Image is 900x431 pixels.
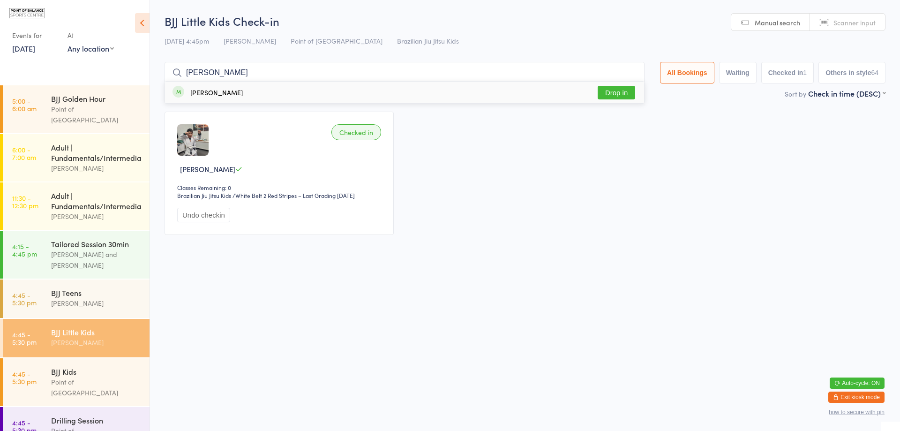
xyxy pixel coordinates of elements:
[3,319,150,357] a: 4:45 -5:30 pmBJJ Little Kids[PERSON_NAME]
[3,231,150,279] a: 4:15 -4:45 pmTailored Session 30min[PERSON_NAME] and [PERSON_NAME]
[51,249,142,271] div: [PERSON_NAME] and [PERSON_NAME]
[833,18,876,27] span: Scanner input
[3,358,150,406] a: 4:45 -5:30 pmBJJ KidsPoint of [GEOGRAPHIC_DATA]
[3,280,150,318] a: 4:45 -5:30 pmBJJ Teens[PERSON_NAME]
[12,242,37,257] time: 4:15 - 4:45 pm
[51,104,142,125] div: Point of [GEOGRAPHIC_DATA]
[177,183,384,191] div: Classes Remaining: 0
[803,69,807,76] div: 1
[67,28,114,43] div: At
[12,97,37,112] time: 5:00 - 6:00 am
[51,337,142,348] div: [PERSON_NAME]
[331,124,381,140] div: Checked in
[180,164,235,174] span: [PERSON_NAME]
[291,36,382,45] span: Point of [GEOGRAPHIC_DATA]
[51,298,142,309] div: [PERSON_NAME]
[51,211,142,222] div: [PERSON_NAME]
[3,182,150,230] a: 11:30 -12:30 pmAdult | Fundamentals/Intermediate[PERSON_NAME]
[12,331,37,346] time: 4:45 - 5:30 pm
[190,89,243,96] div: [PERSON_NAME]
[719,62,757,83] button: Waiting
[12,28,58,43] div: Events for
[51,93,142,104] div: BJJ Golden Hour
[12,43,35,53] a: [DATE]
[785,89,806,98] label: Sort by
[9,8,45,18] img: Point of Balance Sports Centre
[232,191,355,199] span: / White Belt 2 Red Stripes – Last Grading [DATE]
[3,134,150,181] a: 6:00 -7:00 amAdult | Fundamentals/Intermediate[PERSON_NAME]
[177,208,230,222] button: Undo checkin
[224,36,276,45] span: [PERSON_NAME]
[818,62,885,83] button: Others in style64
[598,86,635,99] button: Drop in
[660,62,714,83] button: All Bookings
[871,69,878,76] div: 64
[51,142,142,163] div: Adult | Fundamentals/Intermediate
[67,43,114,53] div: Any location
[51,327,142,337] div: BJJ Little Kids
[808,88,885,98] div: Check in time (DESC)
[830,378,885,389] button: Auto-cycle: ON
[12,370,37,385] time: 4:45 - 5:30 pm
[51,377,142,398] div: Point of [GEOGRAPHIC_DATA]
[51,239,142,249] div: Tailored Session 30min
[165,36,209,45] span: [DATE] 4:45pm
[12,146,36,161] time: 6:00 - 7:00 am
[51,415,142,425] div: Drilling Session
[828,392,885,403] button: Exit kiosk mode
[3,85,150,133] a: 5:00 -6:00 amBJJ Golden HourPoint of [GEOGRAPHIC_DATA]
[12,291,37,306] time: 4:45 - 5:30 pm
[51,366,142,377] div: BJJ Kids
[12,194,38,209] time: 11:30 - 12:30 pm
[829,409,885,416] button: how to secure with pin
[177,191,231,199] div: Brazilian Jiu Jitsu Kids
[761,62,814,83] button: Checked in1
[165,13,885,29] h2: BJJ Little Kids Check-in
[51,190,142,211] div: Adult | Fundamentals/Intermediate
[165,62,645,83] input: Search
[51,287,142,298] div: BJJ Teens
[755,18,800,27] span: Manual search
[177,124,209,156] img: image1687847517.png
[51,163,142,174] div: [PERSON_NAME]
[397,36,459,45] span: Brazilian Jiu Jitsu Kids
